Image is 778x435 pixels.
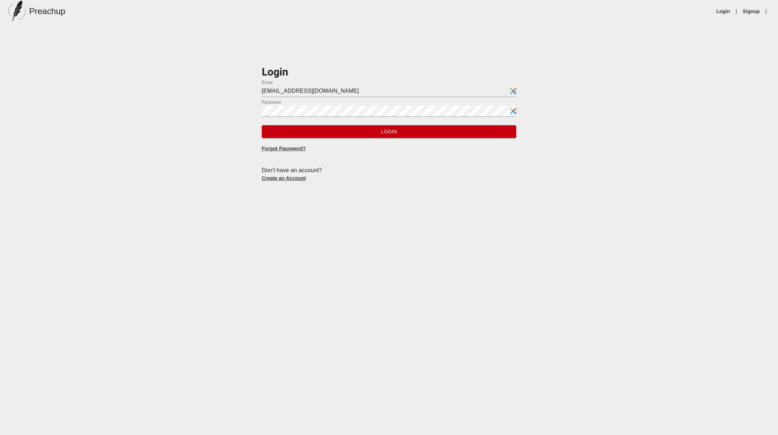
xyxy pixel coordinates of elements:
img: preachup-logo.png [8,1,25,22]
a: Create an Account [262,175,306,181]
li: | [762,8,770,15]
h3: Login [262,65,517,80]
label: Email [262,80,273,85]
img: Sticky Password [510,108,517,114]
iframe: Drift Widget Chat Controller [743,400,770,427]
a: Forgot Password? [262,146,306,151]
img: Sticky Password [510,88,517,95]
h5: Preachup [29,6,65,17]
div: Don't have an account? [262,166,517,175]
li: | [733,8,740,15]
a: Login [716,8,730,15]
span: Login [267,127,511,136]
button: Login [262,125,517,138]
label: Password [262,100,281,104]
a: Signup [743,8,760,15]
